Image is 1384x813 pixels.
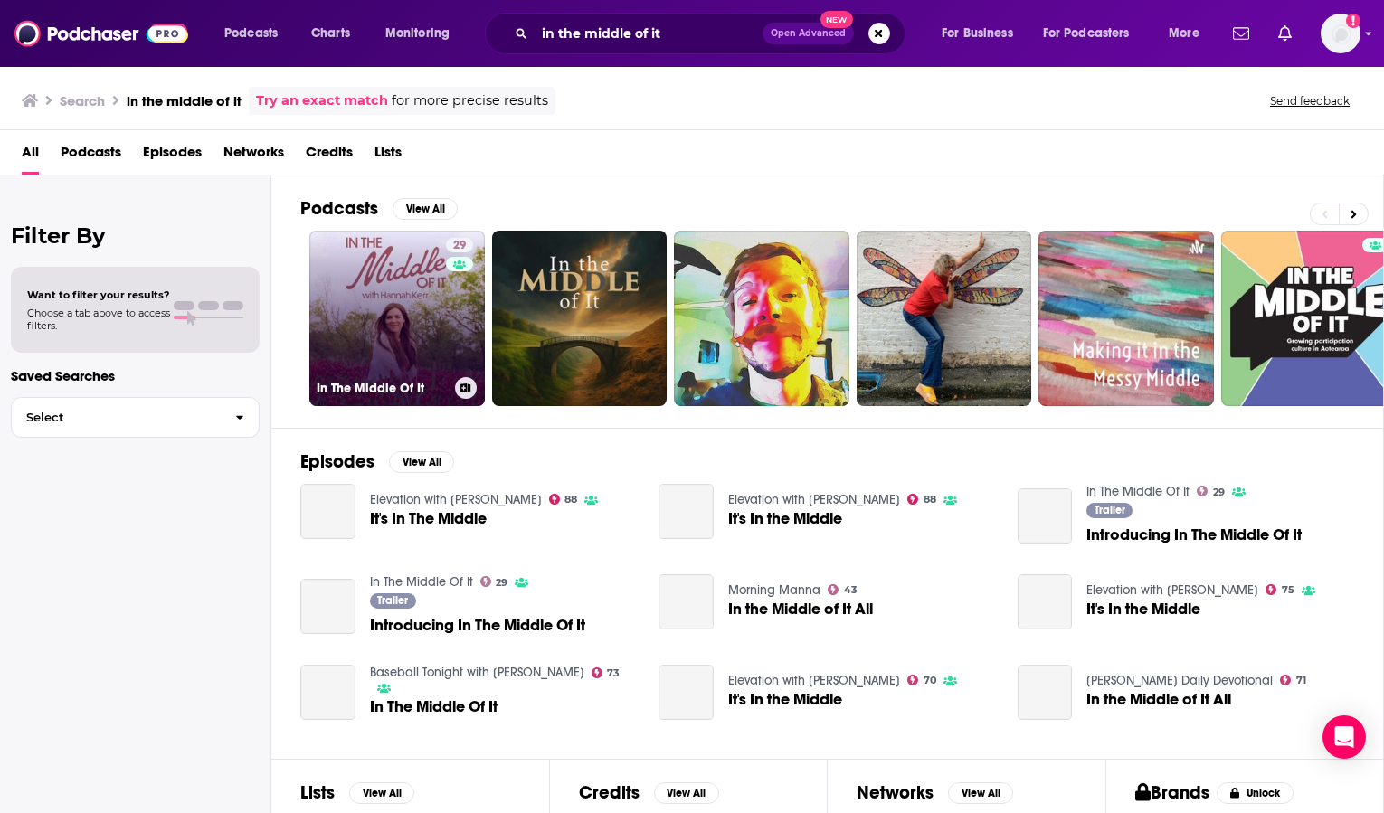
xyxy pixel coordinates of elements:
button: Send feedback [1265,93,1355,109]
button: open menu [929,19,1036,48]
span: Networks [223,137,284,175]
a: Episodes [143,137,202,175]
a: In the Middle of It All [659,574,714,629]
a: 29 [446,238,473,252]
span: Charts [311,21,350,46]
a: Elevation with Steven Furtick [370,492,542,507]
input: Search podcasts, credits, & more... [535,19,763,48]
a: Introducing In The Middle Of It [1086,527,1302,543]
a: Elevation with Steven Furtick [728,673,900,688]
div: Search podcasts, credits, & more... [502,13,923,54]
a: In The Middle Of It [370,574,473,590]
a: Credits [306,137,353,175]
span: Want to filter your results? [27,288,170,301]
a: In the Middle of It All [728,601,873,617]
h2: Filter By [11,222,260,249]
a: It's In the Middle [1086,601,1200,617]
a: It's In the Middle [728,692,842,707]
span: Trailer [377,595,408,606]
a: In The Middle Of It [1086,484,1190,499]
button: View All [349,782,414,804]
a: Max Lucado Daily Devotional [1086,673,1273,688]
span: 70 [924,676,936,685]
a: Try an exact match [256,90,388,111]
a: In the Middle of It All [1018,665,1073,720]
a: Charts [299,19,361,48]
button: Open AdvancedNew [763,23,854,44]
span: 29 [453,237,466,255]
span: 71 [1296,676,1306,685]
a: CreditsView All [579,781,719,804]
a: Show notifications dropdown [1226,18,1256,49]
span: 29 [496,579,507,587]
a: NetworksView All [857,781,1013,804]
a: PodcastsView All [300,197,458,220]
span: Logged in as BenLaurro [1321,14,1360,53]
span: Monitoring [385,21,450,46]
span: Trailer [1095,505,1125,515]
span: 73 [607,669,620,677]
a: 88 [549,494,578,505]
button: open menu [1031,19,1156,48]
a: Elevation with Steven Furtick [728,492,900,507]
h2: Brands [1135,781,1210,804]
button: View All [393,198,458,220]
a: All [22,137,39,175]
h2: Lists [300,781,335,804]
button: open menu [212,19,301,48]
img: User Profile [1321,14,1360,53]
a: 75 [1266,584,1294,595]
a: 71 [1280,675,1306,685]
h3: Search [60,92,105,109]
span: Choose a tab above to access filters. [27,307,170,332]
span: Podcasts [224,21,278,46]
a: 73 [592,667,621,678]
a: Show notifications dropdown [1271,18,1299,49]
h2: Credits [579,781,640,804]
a: Podchaser - Follow, Share and Rate Podcasts [14,16,188,51]
a: 29In The Middle Of It [309,231,485,406]
span: 29 [1213,488,1225,496]
a: 70 [907,675,936,685]
a: It's In the Middle [728,511,842,526]
button: open menu [373,19,473,48]
a: EpisodesView All [300,450,454,473]
span: for more precise results [392,90,548,111]
a: 29 [480,576,508,587]
a: It's In The Middle [370,511,487,526]
span: For Podcasters [1043,21,1130,46]
button: View All [948,782,1013,804]
h3: In The Middle Of It [317,381,448,396]
a: 43 [828,584,858,595]
a: Introducing In The Middle Of It [370,618,585,633]
h2: Podcasts [300,197,378,220]
span: For Business [942,21,1013,46]
span: 88 [924,496,936,504]
h2: Episodes [300,450,374,473]
button: View All [389,451,454,473]
button: Show profile menu [1321,14,1360,53]
a: ListsView All [300,781,414,804]
a: Podcasts [61,137,121,175]
button: Unlock [1217,782,1294,804]
button: open menu [1156,19,1222,48]
span: Select [12,411,221,423]
a: It's In the Middle [659,665,714,720]
button: Select [11,397,260,438]
a: In The Middle Of It [370,699,498,714]
h3: in the middle of it [127,92,242,109]
a: Lists [374,137,402,175]
span: 75 [1282,586,1294,594]
h2: Networks [857,781,934,804]
a: 29 [1197,486,1225,496]
a: 88 [907,494,936,505]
